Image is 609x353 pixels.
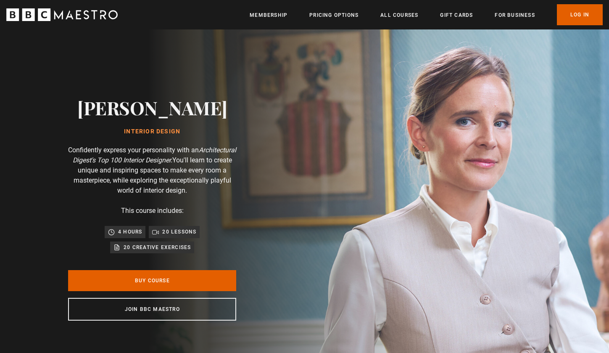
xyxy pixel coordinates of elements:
[121,206,184,216] p: This course includes:
[250,11,287,19] a: Membership
[495,11,535,19] a: For business
[6,8,118,21] svg: BBC Maestro
[68,270,236,291] a: Buy Course
[77,97,227,118] h2: [PERSON_NAME]
[68,145,236,196] p: Confidently express your personality with an You'll learn to create unique and inspiring spaces t...
[162,228,196,236] p: 20 lessons
[124,243,191,252] p: 20 creative exercises
[380,11,418,19] a: All Courses
[68,298,236,321] a: Join BBC Maestro
[557,4,603,25] a: Log In
[309,11,359,19] a: Pricing Options
[77,128,227,135] h1: Interior Design
[250,4,603,25] nav: Primary
[440,11,473,19] a: Gift Cards
[118,228,142,236] p: 4 hours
